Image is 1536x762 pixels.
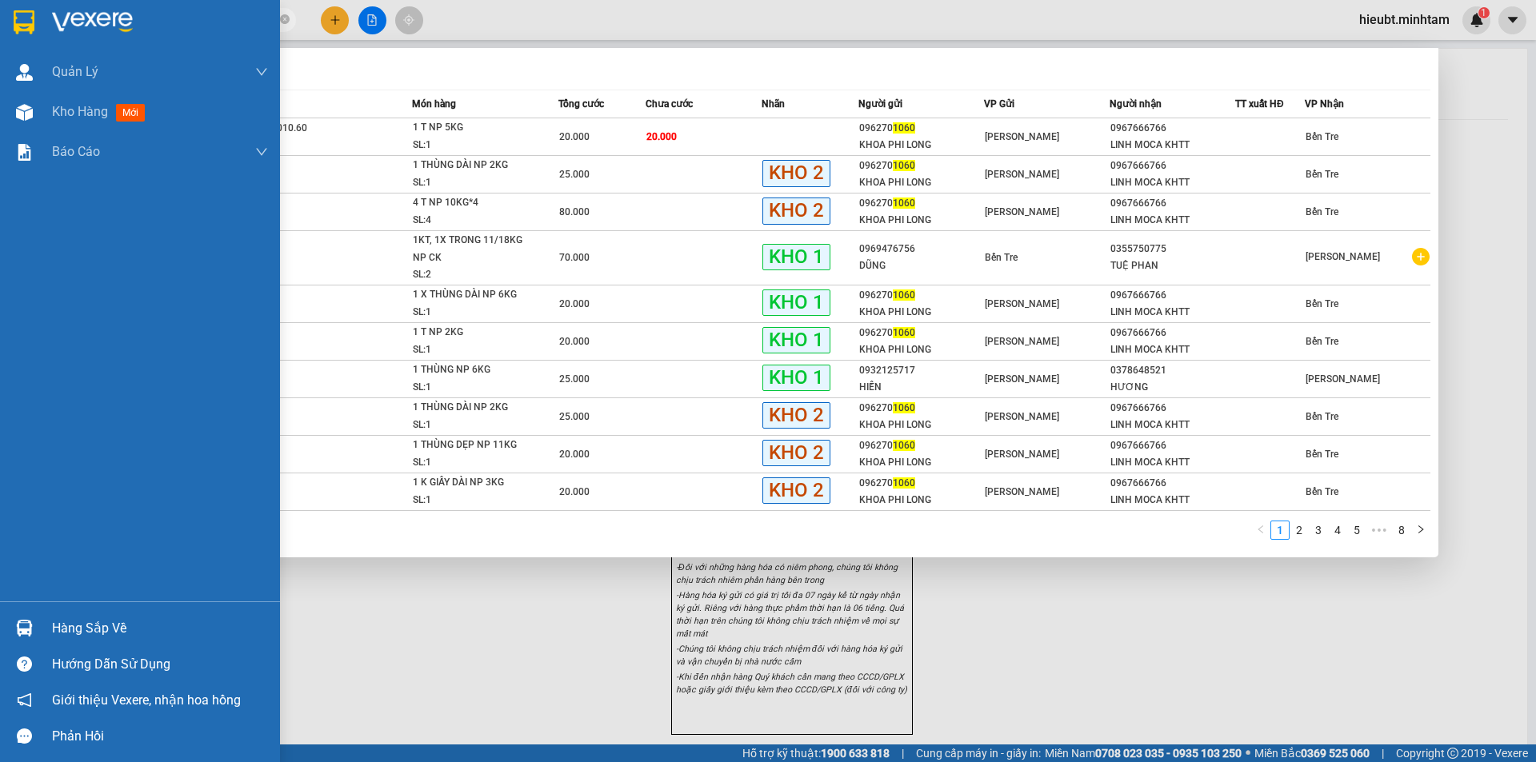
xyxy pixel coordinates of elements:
span: [PERSON_NAME] [985,373,1059,385]
div: DŨNG [859,257,983,274]
li: 8 [1392,521,1411,540]
div: SL: 1 [413,341,533,359]
div: 096270 [859,325,983,341]
span: Nhận: [134,14,172,30]
span: 20.000 [559,336,590,347]
span: left [1256,525,1266,534]
div: 096270 [859,437,983,454]
a: 3 [1310,521,1327,539]
span: Bến Tre [985,252,1018,263]
div: ĐIỀN [14,33,122,52]
span: Bến Tre [1306,169,1338,180]
span: close-circle [280,13,290,28]
span: right [1416,525,1426,534]
span: KHO 2 [762,402,830,429]
div: KHOA PHI LONG [859,212,983,229]
img: warehouse-icon [16,64,33,81]
span: 80.000 [559,206,590,217]
span: [PERSON_NAME] [985,411,1059,422]
li: 3 [1309,521,1328,540]
div: 0355750775 [1110,241,1234,257]
a: 8 [1393,521,1410,539]
img: warehouse-icon [16,620,33,636]
li: 5 [1347,521,1366,540]
div: KHOA PHI LONG [859,454,983,471]
div: KHOA PHI LONG [859,174,983,191]
span: [PERSON_NAME] [985,336,1059,347]
span: Quản Lý [52,62,98,82]
li: Next Page [1411,521,1430,540]
span: TT xuất HĐ [1235,98,1284,110]
span: [PERSON_NAME] [985,298,1059,309]
span: 20.000 [559,449,590,460]
button: right [1411,521,1430,540]
div: 096270 [859,475,983,492]
div: KHOA PHI LONG [859,304,983,321]
div: TUỆ PHAN [1110,257,1234,274]
div: LINH MOCA KHTT [1110,341,1234,358]
div: 096270 [859,195,983,212]
a: 2 [1290,521,1308,539]
span: Bến Tre [1306,206,1338,217]
div: SL: 1 [413,454,533,472]
span: 1060 [893,327,915,338]
span: Giới thiệu Vexere, nhận hoa hồng [52,690,241,710]
div: SL: 1 [413,137,533,154]
div: 1 T NP 5KG [413,119,533,137]
a: 1 [1271,521,1289,539]
span: [PERSON_NAME] [985,169,1059,180]
div: 0967666766 [1110,120,1234,137]
span: VP Nhận [1305,98,1344,110]
div: KHOA PHI LONG [859,137,983,154]
div: 20.000 [12,101,125,154]
span: 20.000 [559,131,590,142]
span: plus-circle [1412,248,1430,265]
span: Đã [PERSON_NAME] : [12,101,125,135]
span: KHO 1 [762,244,830,270]
div: Phản hồi [52,724,268,748]
span: 20.000 [646,131,677,142]
div: 1 THÙNG DÀI NP 2KG [413,399,533,417]
div: SL: 1 [413,304,533,321]
span: KHO 2 [762,197,830,224]
div: 1 X THÙNG DÀI NP 6KG [413,286,533,304]
span: VP Gửi [984,98,1014,110]
div: 096270 [859,287,983,304]
span: KHO 2 [762,160,830,186]
span: 1060 [893,289,915,301]
span: KHO 1 [762,365,830,391]
span: [PERSON_NAME] [985,206,1059,217]
img: logo-vxr [14,10,34,34]
div: 0932125717 [859,362,983,379]
span: [PERSON_NAME] [985,486,1059,497]
span: Người gửi [858,98,902,110]
div: 1 K GIẤY DÀI NP 3KG [413,474,533,492]
div: 0967666766 [1110,437,1234,454]
a: 5 [1348,521,1366,539]
div: 1 THÙNG DÀI NP 2KG [413,157,533,174]
span: 1060 [893,160,915,171]
div: LINH MOCA KHTT [1110,137,1234,154]
span: 25.000 [559,411,590,422]
div: KHOA PHI LONG [859,417,983,433]
span: 1060 [893,402,915,413]
span: KHO 2 [762,477,830,504]
div: 0967666766 [1110,287,1234,304]
span: Món hàng [412,98,456,110]
div: 0967666766 [1110,325,1234,341]
div: [PERSON_NAME] [134,14,262,50]
div: SL: 1 [413,174,533,192]
span: Chưa cước [646,98,693,110]
div: LINH MOCA KHTT [1110,417,1234,433]
span: notification [17,692,32,708]
div: SL: 1 [413,492,533,509]
span: Bến Tre [1306,449,1338,460]
li: Next 5 Pages [1366,521,1392,540]
span: 1060 [893,122,915,134]
div: SL: 1 [413,379,533,397]
span: down [255,146,268,158]
div: KHOA PHI LONG [859,341,983,358]
span: ••• [1366,521,1392,540]
span: down [255,66,268,78]
div: 0969476756 [859,241,983,257]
